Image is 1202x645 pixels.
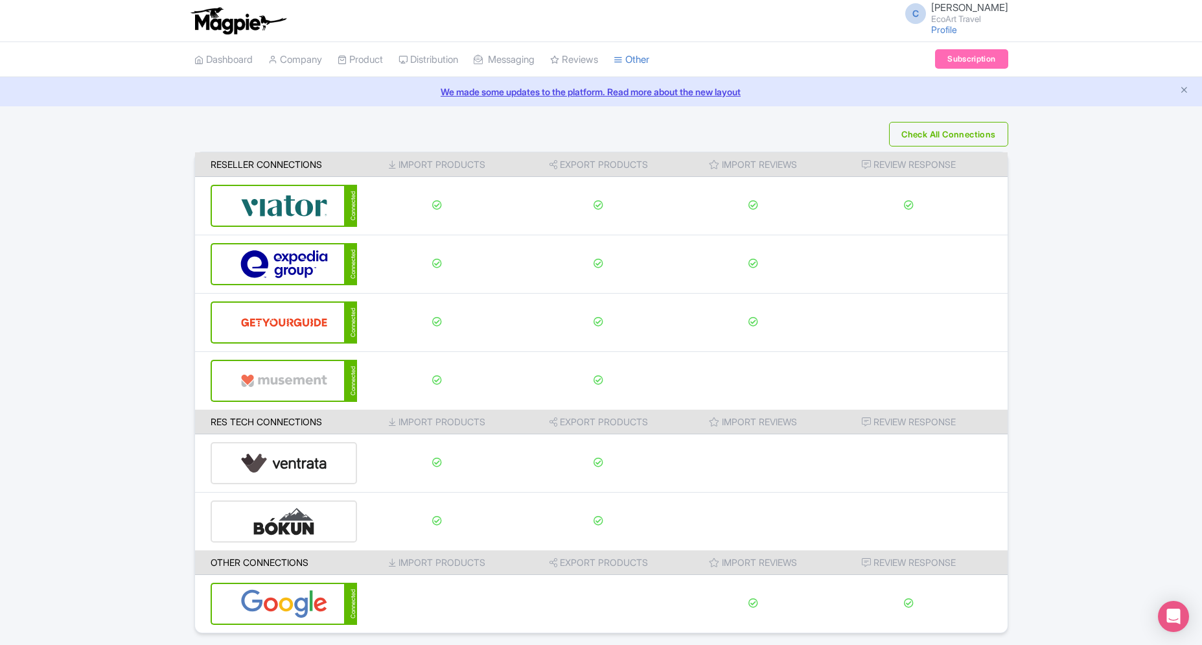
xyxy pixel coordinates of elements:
[211,243,358,285] a: Connected
[240,502,327,541] img: bokun-9d666bd0d1b458dbc8a9c3d52590ba5a.svg
[240,584,328,624] img: google-96de159c2084212d3cdd3c2fb262314c.svg
[211,301,358,344] a: Connected
[517,152,680,177] th: Export Products
[8,85,1194,99] a: We made some updates to the platform. Read more about the new layout
[195,550,358,575] th: Other Connections
[211,185,358,227] a: Connected
[357,410,517,434] th: Import Products
[680,550,826,575] th: Import Reviews
[344,583,357,625] div: Connected
[195,410,358,434] th: Res Tech Connections
[550,42,598,78] a: Reviews
[240,303,328,342] img: get_your_guide-5a6366678479520ec94e3f9d2b9f304b.svg
[344,301,357,344] div: Connected
[905,3,926,24] span: C
[344,243,357,285] div: Connected
[931,15,1008,23] small: EcoArt Travel
[344,185,357,227] div: Connected
[897,3,1008,23] a: C [PERSON_NAME] EcoArt Travel
[517,410,680,434] th: Export Products
[357,550,517,575] th: Import Products
[474,42,535,78] a: Messaging
[1158,601,1189,632] div: Open Intercom Messenger
[826,152,1008,177] th: Review Response
[826,410,1008,434] th: Review Response
[517,550,680,575] th: Export Products
[889,122,1008,147] button: Check All Connections
[240,186,328,226] img: viator-e2bf771eb72f7a6029a5edfbb081213a.svg
[240,443,327,483] img: ventrata-b8ee9d388f52bb9ce077e58fa33de912.svg
[188,6,288,35] img: logo-ab69f6fb50320c5b225c76a69d11143b.png
[931,24,957,35] a: Profile
[680,152,826,177] th: Import Reviews
[240,361,328,401] img: musement-dad6797fd076d4ac540800b229e01643.svg
[826,550,1008,575] th: Review Response
[211,360,358,402] a: Connected
[344,360,357,402] div: Connected
[194,42,253,78] a: Dashboard
[935,49,1008,69] a: Subscription
[614,42,649,78] a: Other
[240,244,328,284] img: expedia-9e2f273c8342058d41d2cc231867de8b.svg
[680,410,826,434] th: Import Reviews
[357,152,517,177] th: Import Products
[338,42,383,78] a: Product
[931,1,1008,14] span: [PERSON_NAME]
[268,42,322,78] a: Company
[399,42,458,78] a: Distribution
[195,152,358,177] th: Reseller Connections
[1179,84,1189,99] button: Close announcement
[211,583,358,625] a: Connected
